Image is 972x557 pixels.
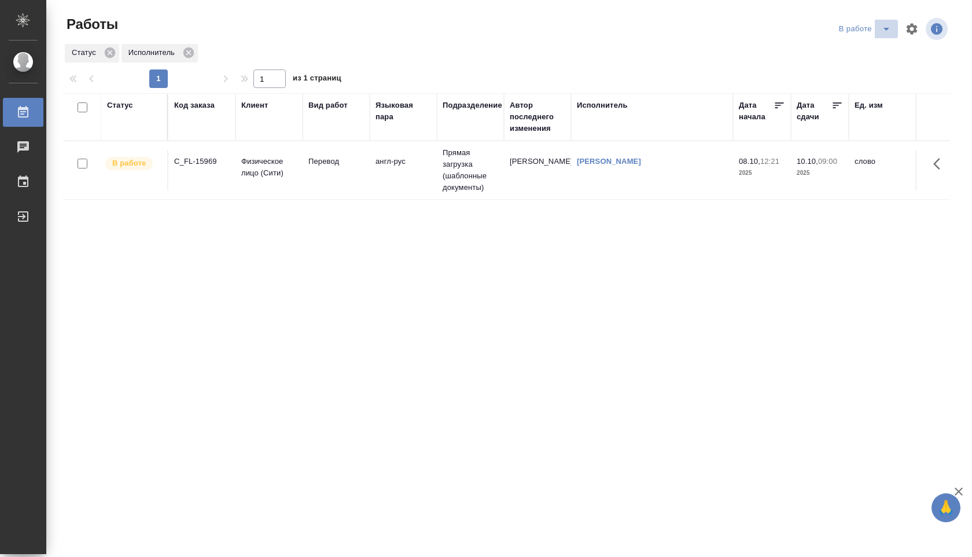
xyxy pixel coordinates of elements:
p: 10.10, [797,157,818,166]
span: 🙏 [936,496,956,520]
a: [PERSON_NAME] [577,157,641,166]
button: 🙏 [932,493,960,522]
p: 08.10, [739,157,760,166]
p: 09:00 [818,157,837,166]
p: Исполнитель [128,47,179,58]
div: split button [836,20,898,38]
td: слово [849,150,916,190]
p: Физическое лицо (Сити) [241,156,297,179]
td: англ-рус [370,150,437,190]
div: Дата начала [739,100,774,123]
p: 2025 [797,167,843,179]
div: Исполнитель [122,44,198,63]
p: Перевод [308,156,364,167]
div: Автор последнего изменения [510,100,565,134]
div: Языковая пара [375,100,431,123]
div: Код заказа [174,100,215,111]
div: Ед. изм [855,100,883,111]
p: Статус [72,47,100,58]
div: C_FL-15969 [174,156,230,167]
div: Статус [107,100,133,111]
div: Статус [65,44,119,63]
span: Настроить таблицу [898,15,926,43]
div: Исполнитель [577,100,628,111]
p: 12:21 [760,157,779,166]
span: Посмотреть информацию [926,18,950,40]
div: Исполнитель выполняет работу [104,156,161,171]
div: Дата сдачи [797,100,831,123]
td: Прямая загрузка (шаблонные документы) [437,141,504,199]
p: 2025 [739,167,785,179]
div: Вид работ [308,100,348,111]
p: В работе [112,157,146,169]
div: Клиент [241,100,268,111]
button: Здесь прячутся важные кнопки [926,150,954,178]
span: из 1 страниц [293,71,341,88]
td: [PERSON_NAME] [504,150,571,190]
span: Работы [64,15,118,34]
div: Подразделение [443,100,502,111]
